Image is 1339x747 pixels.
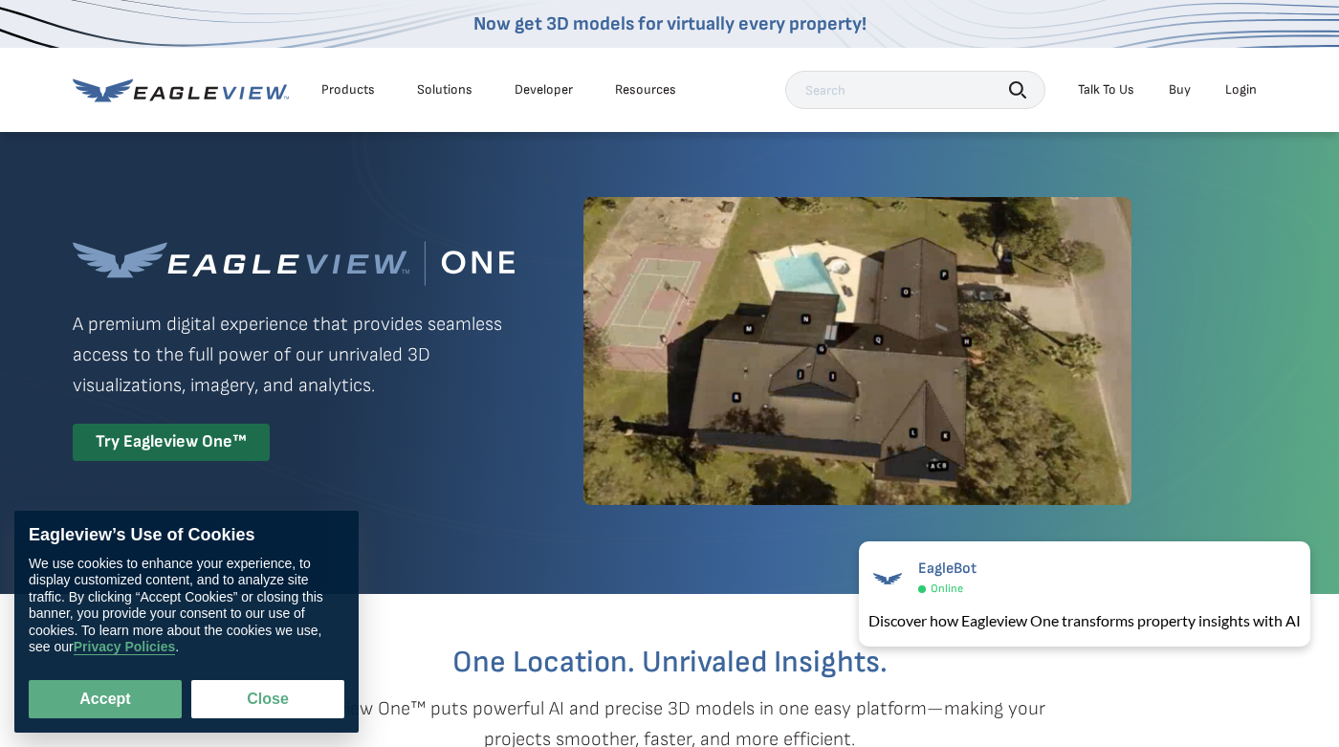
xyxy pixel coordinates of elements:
img: EagleBot [868,560,907,598]
span: EagleBot [918,560,977,578]
div: We use cookies to enhance your experience, to display customized content, and to analyze site tra... [29,556,344,656]
button: Accept [29,680,182,718]
div: Discover how Eagleview One transforms property insights with AI [868,609,1301,632]
input: Search [785,71,1045,109]
img: Eagleview One™ [73,241,515,286]
div: Products [321,81,375,99]
a: Now get 3D models for virtually every property! [473,12,867,35]
div: Resources [615,81,676,99]
a: Buy [1169,81,1191,99]
span: Online [931,582,963,596]
h2: One Location. Unrivaled Insights. [87,648,1252,678]
button: Close [191,680,344,718]
div: Try Eagleview One™ [73,424,270,461]
div: Login [1225,81,1257,99]
div: Solutions [417,81,472,99]
div: Eagleview’s Use of Cookies [29,525,344,546]
p: A premium digital experience that provides seamless access to the full power of our unrivaled 3D ... [73,309,515,401]
a: Developer [515,81,573,99]
a: Privacy Policies [74,640,176,656]
div: Talk To Us [1078,81,1134,99]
